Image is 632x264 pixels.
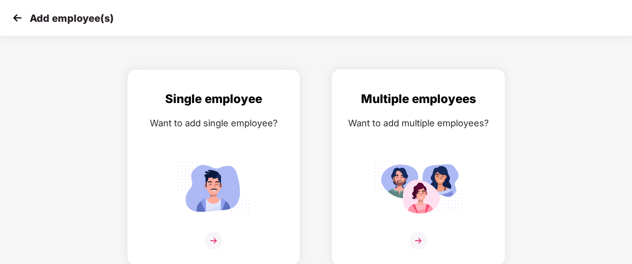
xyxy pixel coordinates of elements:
div: Single employee [137,90,290,108]
p: Add employee(s) [30,12,114,24]
img: svg+xml;base64,PHN2ZyB4bWxucz0iaHR0cDovL3d3dy53My5vcmcvMjAwMC9zdmciIHdpZHRoPSIzMCIgaGVpZ2h0PSIzMC... [10,10,25,25]
img: svg+xml;base64,PHN2ZyB4bWxucz0iaHR0cDovL3d3dy53My5vcmcvMjAwMC9zdmciIHdpZHRoPSIzNiIgaGVpZ2h0PSIzNi... [205,232,223,250]
div: Want to add single employee? [137,116,290,130]
div: Want to add multiple employees? [342,116,495,130]
img: svg+xml;base64,PHN2ZyB4bWxucz0iaHR0cDovL3d3dy53My5vcmcvMjAwMC9zdmciIHdpZHRoPSIzNiIgaGVpZ2h0PSIzNi... [409,232,427,250]
img: svg+xml;base64,PHN2ZyB4bWxucz0iaHR0cDovL3d3dy53My5vcmcvMjAwMC9zdmciIGlkPSJNdWx0aXBsZV9lbXBsb3llZS... [374,157,463,219]
img: svg+xml;base64,PHN2ZyB4bWxucz0iaHR0cDovL3d3dy53My5vcmcvMjAwMC9zdmciIGlkPSJTaW5nbGVfZW1wbG95ZWUiIH... [169,157,258,219]
div: Multiple employees [342,90,495,108]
